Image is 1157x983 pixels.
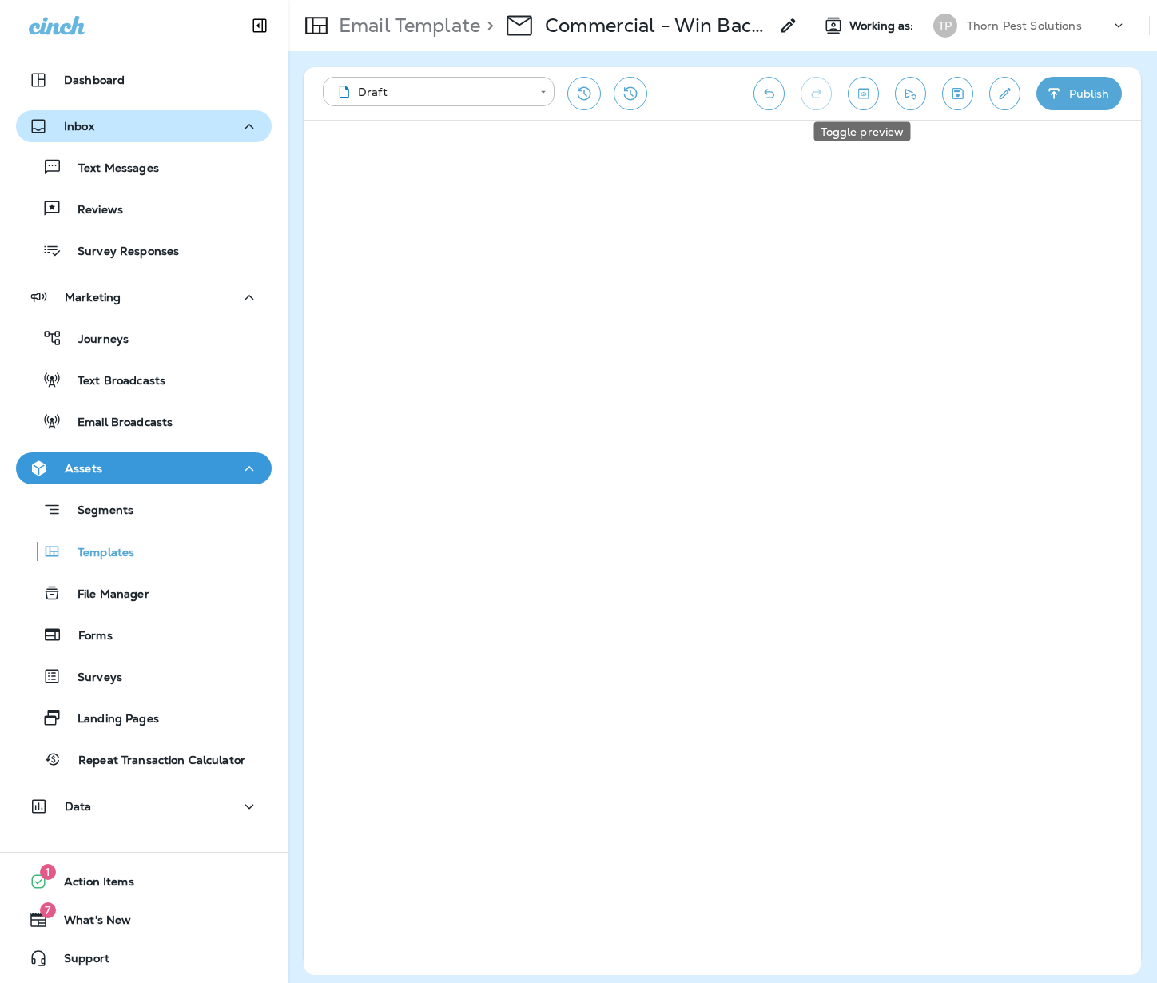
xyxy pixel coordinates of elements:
[989,77,1020,110] button: Edit details
[567,77,601,110] button: Restore from previous version
[16,904,272,936] button: 7What's New
[62,161,159,177] p: Text Messages
[65,800,92,813] p: Data
[16,535,272,568] button: Templates
[16,321,272,355] button: Journeys
[814,122,911,141] div: Toggle preview
[62,203,123,218] p: Reviews
[16,363,272,396] button: Text Broadcasts
[942,77,973,110] button: Save
[334,84,529,100] div: Draft
[614,77,647,110] button: View Changelog
[62,671,122,686] p: Surveys
[480,14,494,38] p: >
[62,245,179,260] p: Survey Responses
[16,192,272,225] button: Reviews
[933,14,957,38] div: TP
[16,492,272,527] button: Segments
[16,233,272,267] button: Survey Responses
[753,77,785,110] button: Undo
[967,19,1082,32] p: Thorn Pest Solutions
[848,77,879,110] button: Toggle preview
[16,659,272,693] button: Surveys
[16,150,272,184] button: Text Messages
[16,64,272,96] button: Dashboard
[48,875,134,894] span: Action Items
[545,14,769,38] p: Commercial - Win Back - First
[237,10,282,42] button: Collapse Sidebar
[62,712,159,727] p: Landing Pages
[16,452,272,484] button: Assets
[62,332,129,348] p: Journeys
[62,374,165,389] p: Text Broadcasts
[48,913,131,933] span: What's New
[16,618,272,651] button: Forms
[65,462,102,475] p: Assets
[40,864,56,880] span: 1
[16,576,272,610] button: File Manager
[62,546,134,561] p: Templates
[65,291,121,304] p: Marketing
[16,110,272,142] button: Inbox
[16,790,272,822] button: Data
[16,701,272,734] button: Landing Pages
[62,754,245,769] p: Repeat Transaction Calculator
[16,281,272,313] button: Marketing
[16,866,272,897] button: 1Action Items
[62,587,149,603] p: File Manager
[332,14,480,38] p: Email Template
[62,503,133,519] p: Segments
[849,19,917,33] span: Working as:
[16,742,272,776] button: Repeat Transaction Calculator
[64,74,125,86] p: Dashboard
[16,404,272,438] button: Email Broadcasts
[895,77,926,110] button: Send test email
[64,120,94,133] p: Inbox
[16,942,272,974] button: Support
[1036,77,1122,110] button: Publish
[48,952,109,971] span: Support
[62,629,113,644] p: Forms
[62,416,173,431] p: Email Broadcasts
[40,902,56,918] span: 7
